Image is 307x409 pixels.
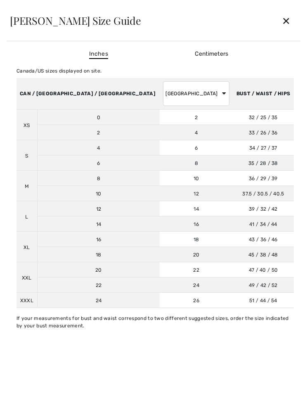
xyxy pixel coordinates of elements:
td: 10 [37,186,160,201]
td: 8 [37,171,160,186]
td: 20 [37,262,160,277]
span: 37.5 / 30.5 / 40.5 [242,191,284,197]
td: XXXL [17,293,37,308]
td: M [17,171,37,201]
span: 32 / 25 / 35 [249,115,278,120]
td: 8 [160,155,233,171]
span: 43 / 36 / 46 [249,237,278,242]
td: 2 [160,110,233,125]
td: 16 [160,216,233,232]
td: 18 [160,232,233,247]
td: 26 [160,293,233,308]
td: 24 [37,293,160,308]
span: 49 / 42 / 52 [249,282,278,288]
span: 51 / 44 / 54 [249,298,277,303]
span: Inches [89,49,108,59]
span: 45 / 38 / 48 [248,252,278,258]
div: If your measurements for bust and waist correspond to two different suggested sizes, order the si... [17,315,294,329]
span: 47 / 40 / 50 [249,267,278,273]
td: 2 [37,125,160,140]
td: XXL [17,262,37,293]
td: 14 [160,201,233,216]
th: BUST / WAIST / HIPS [233,78,294,110]
div: [PERSON_NAME] Size Guide [10,15,275,26]
td: 0 [37,110,160,125]
span: 36 / 29 / 39 [249,176,278,181]
div: ✕ [275,12,297,29]
td: 6 [37,155,160,171]
td: 10 [160,171,233,186]
span: 34 / 27 / 37 [249,145,277,151]
span: 33 / 26 / 36 [249,130,278,136]
td: L [17,201,37,232]
td: 16 [37,232,160,247]
td: 4 [160,125,233,140]
td: 12 [160,186,233,201]
span: Chat [20,6,37,13]
td: XL [17,232,37,262]
td: 22 [37,277,160,293]
td: 18 [37,247,160,262]
td: 12 [37,201,160,216]
td: 14 [37,216,160,232]
span: 41 / 34 / 44 [249,221,277,227]
td: 20 [160,247,233,262]
td: 4 [37,140,160,155]
span: 35 / 28 / 38 [248,160,278,166]
td: S [17,140,37,171]
div: Canada/US sizes displayed on site. [17,67,294,75]
th: CAN / [GEOGRAPHIC_DATA] / [GEOGRAPHIC_DATA] [17,78,160,110]
td: 22 [160,262,233,277]
td: 24 [160,277,233,293]
span: 39 / 32 / 42 [249,206,278,212]
td: XS [17,110,37,140]
td: 6 [160,140,233,155]
span: Centimeters [195,50,228,57]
